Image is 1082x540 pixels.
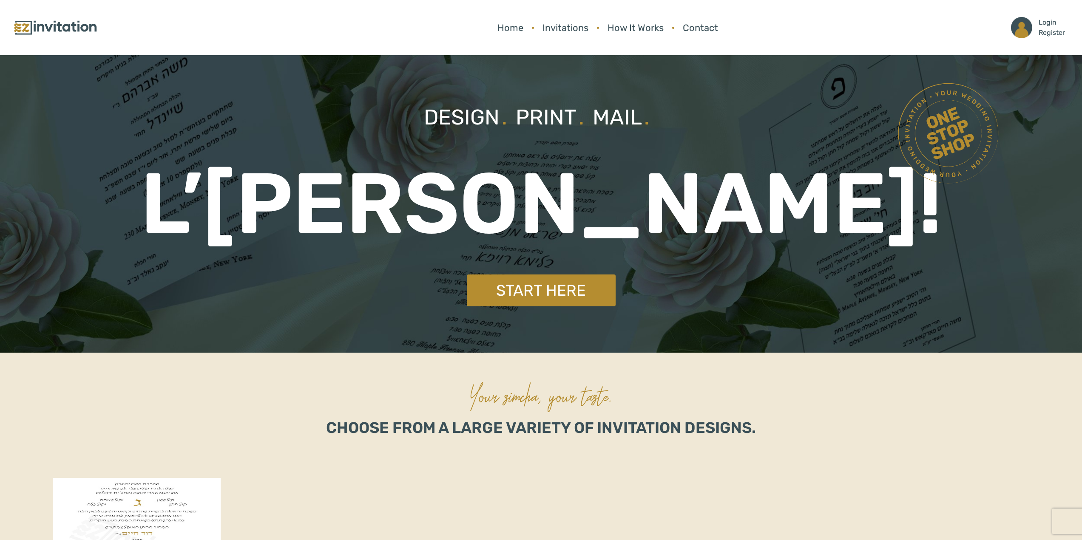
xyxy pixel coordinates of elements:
span: . [579,105,584,130]
a: How It Works [603,17,668,39]
img: ico_account.png [1011,17,1032,38]
span: . [644,105,650,130]
img: logo.png [13,19,98,37]
span: . [502,105,507,130]
a: Contact [679,17,722,39]
img: banner_stamp.png [891,76,1006,191]
p: Design Print Mail [424,102,658,133]
p: L’[PERSON_NAME]! [140,140,942,268]
p: Choose from a large variety of invitation designs. [326,416,756,439]
a: Invitations [538,17,593,39]
a: Start Here [467,274,616,306]
a: Home [493,17,528,39]
a: LoginRegister [1007,13,1069,42]
p: Your simcha, your taste. [469,370,613,421]
p: Login Register [1039,17,1065,38]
